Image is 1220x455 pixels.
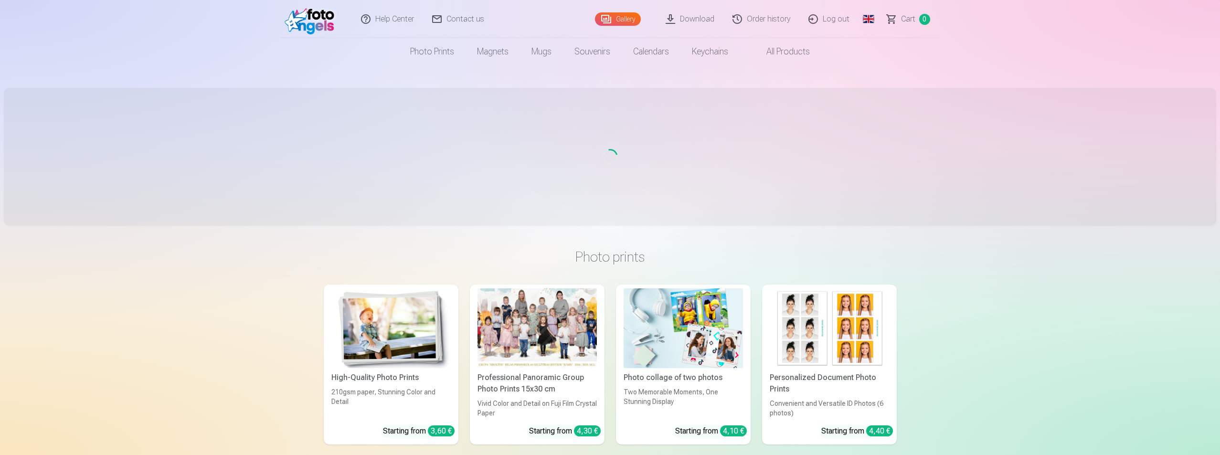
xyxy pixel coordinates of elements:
img: Photo collage of two photos [624,288,743,368]
div: 4,10 € [720,425,747,436]
a: Personalized Document Photo PrintsPersonalized Document Photo PrintsConvenient and Versatile ID P... [762,285,897,444]
img: Personalized Document Photo Prints [770,288,889,368]
a: Keychains [680,38,740,65]
a: Magnets [466,38,520,65]
a: Mugs [520,38,563,65]
div: Personalized Document Photo Prints [766,372,893,395]
div: Starting from [675,425,747,437]
a: All products [740,38,821,65]
div: Photo collage of two photos [620,372,747,383]
img: /fa4 [285,4,339,34]
div: Starting from [529,425,601,437]
div: 210gsm paper, Stunning Color and Detail [328,387,455,418]
a: Photo collage of two photosPhoto collage of two photosTwo Memorable Moments, One Stunning Display... [616,285,751,444]
div: Starting from [821,425,893,437]
div: Convenient and Versatile ID Photos (6 photos) [766,399,893,418]
div: Professional Panoramic Group Photo Prints 15x30 cm [474,372,601,395]
span: 0 [919,14,930,25]
a: High-Quality Photo PrintsHigh-Quality Photo Prints210gsm paper, Stunning Color and DetailStarting... [324,285,458,444]
img: High-Quality Photo Prints [331,288,451,368]
div: Two Memorable Moments, One Stunning Display [620,387,747,418]
a: Calendars [622,38,680,65]
div: Starting from [383,425,455,437]
span: Сart [901,13,915,25]
a: Gallery [595,12,641,26]
h3: Photo prints [331,248,889,265]
div: Vivid Color and Detail on Fuji Film Crystal Paper [474,399,601,418]
a: Professional Panoramic Group Photo Prints 15x30 cmVivid Color and Detail on Fuji Film Crystal Pap... [470,285,605,444]
a: Souvenirs [563,38,622,65]
div: 4,40 € [866,425,893,436]
a: Photo prints [399,38,466,65]
div: 4,30 € [574,425,601,436]
div: 3,60 € [428,425,455,436]
div: High-Quality Photo Prints [328,372,455,383]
